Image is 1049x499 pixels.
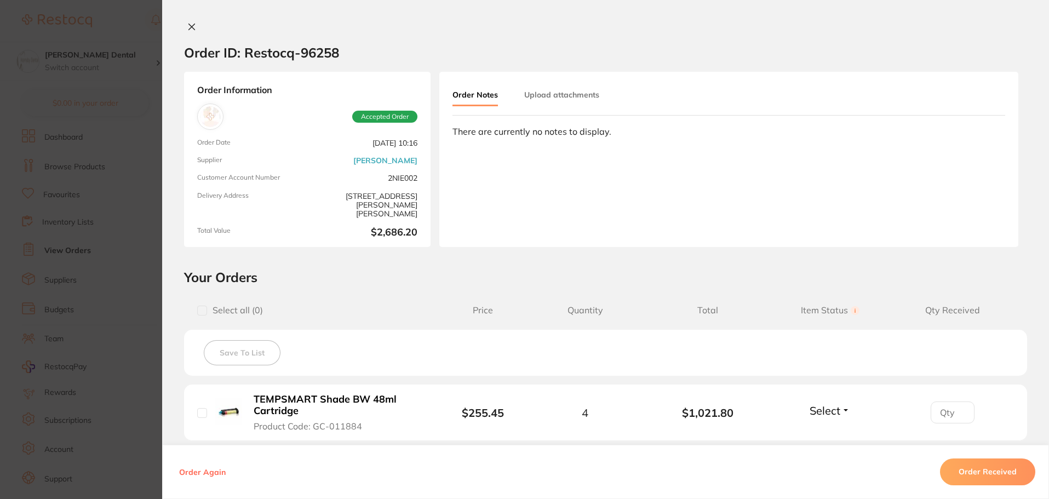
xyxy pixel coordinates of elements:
[452,127,1005,136] div: There are currently no notes to display.
[197,139,303,147] span: Order Date
[524,85,599,105] button: Upload attachments
[312,227,417,238] b: $2,686.20
[197,85,417,95] strong: Order Information
[940,459,1035,485] button: Order Received
[769,305,892,316] span: Item Status
[931,402,975,423] input: Qty
[184,269,1027,285] h2: Your Orders
[452,85,498,106] button: Order Notes
[891,305,1014,316] span: Qty Received
[353,156,417,165] a: [PERSON_NAME]
[197,192,303,218] span: Delivery Address
[250,393,426,432] button: TEMPSMART Shade BW 48ml Cartridge Product Code: GC-011884
[646,406,769,419] b: $1,021.80
[197,227,303,238] span: Total Value
[810,404,840,417] span: Select
[312,174,417,182] span: 2NIE002
[806,404,853,417] button: Select
[207,305,263,316] span: Select all ( 0 )
[176,467,229,477] button: Order Again
[352,111,417,123] span: Accepted Order
[582,406,588,419] span: 4
[254,421,362,431] span: Product Code: GC-011884
[524,305,646,316] span: Quantity
[442,305,524,316] span: Price
[462,406,504,420] b: $255.45
[215,398,242,425] img: TEMPSMART Shade BW 48ml Cartridge
[646,305,769,316] span: Total
[312,192,417,218] span: [STREET_ADDRESS][PERSON_NAME][PERSON_NAME]
[197,174,303,182] span: Customer Account Number
[312,139,417,147] span: [DATE] 10:16
[204,340,280,365] button: Save To List
[254,394,423,416] b: TEMPSMART Shade BW 48ml Cartridge
[197,156,303,165] span: Supplier
[200,106,221,127] img: Henry Schein Halas
[184,44,339,61] h2: Order ID: Restocq- 96258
